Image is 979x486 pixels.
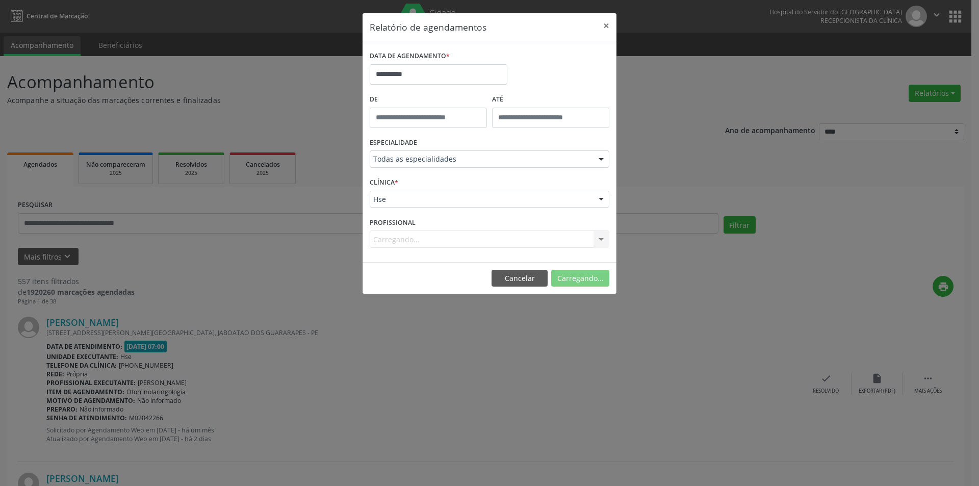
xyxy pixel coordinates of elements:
[373,154,588,164] span: Todas as especialidades
[370,20,486,34] h5: Relatório de agendamentos
[492,270,548,287] button: Cancelar
[370,48,450,64] label: DATA DE AGENDAMENTO
[596,13,616,38] button: Close
[551,270,609,287] button: Carregando...
[370,92,487,108] label: De
[492,92,609,108] label: ATÉ
[370,175,398,191] label: CLÍNICA
[370,135,417,151] label: ESPECIALIDADE
[373,194,588,204] span: Hse
[370,215,416,231] label: PROFISSIONAL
